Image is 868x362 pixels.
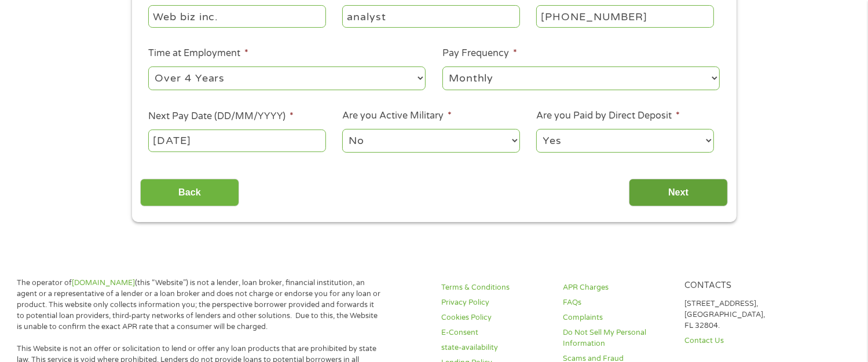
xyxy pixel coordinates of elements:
[148,130,325,152] input: Use the arrow keys to pick a date
[563,312,671,323] a: Complaints
[441,342,549,353] a: state-availability
[72,278,135,287] a: [DOMAIN_NAME]
[563,297,671,308] a: FAQs
[148,110,294,123] label: Next Pay Date (DD/MM/YYYY)
[684,298,792,331] p: [STREET_ADDRESS], [GEOGRAPHIC_DATA], FL 32804.
[342,110,452,122] label: Are you Active Military
[684,280,792,291] h4: Contacts
[684,335,792,346] a: Contact Us
[148,5,325,27] input: Walmart
[442,47,517,60] label: Pay Frequency
[342,5,519,27] input: Cashier
[441,312,549,323] a: Cookies Policy
[148,47,248,60] label: Time at Employment
[140,179,239,207] input: Back
[441,327,549,338] a: E-Consent
[17,278,382,332] p: The operator of (this “Website”) is not a lender, loan broker, financial institution, an agent or...
[536,5,713,27] input: (231) 754-4010
[629,179,728,207] input: Next
[441,282,549,293] a: Terms & Conditions
[563,327,671,349] a: Do Not Sell My Personal Information
[563,282,671,293] a: APR Charges
[441,297,549,308] a: Privacy Policy
[536,110,680,122] label: Are you Paid by Direct Deposit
